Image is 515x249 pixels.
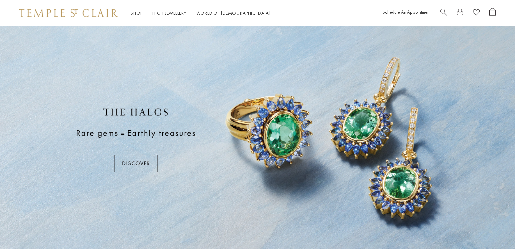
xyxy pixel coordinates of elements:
[152,10,187,16] a: High JewelleryHigh Jewellery
[196,10,271,16] a: World of [DEMOGRAPHIC_DATA]World of [DEMOGRAPHIC_DATA]
[383,9,431,15] a: Schedule An Appointment
[131,10,143,16] a: ShopShop
[473,8,480,18] a: View Wishlist
[131,9,271,17] nav: Main navigation
[440,8,447,18] a: Search
[489,8,496,18] a: Open Shopping Bag
[19,9,118,17] img: Temple St. Clair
